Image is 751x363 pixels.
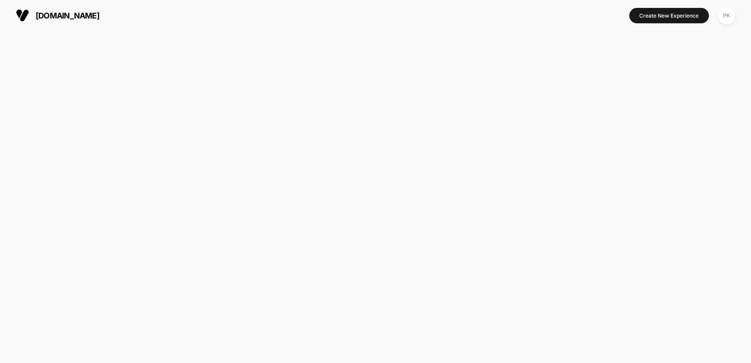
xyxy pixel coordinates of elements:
div: PK [718,7,735,24]
span: [DOMAIN_NAME] [36,11,99,20]
button: Create New Experience [629,8,709,23]
button: [DOMAIN_NAME] [13,8,102,22]
img: Visually logo [16,9,29,22]
button: PK [715,7,738,25]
